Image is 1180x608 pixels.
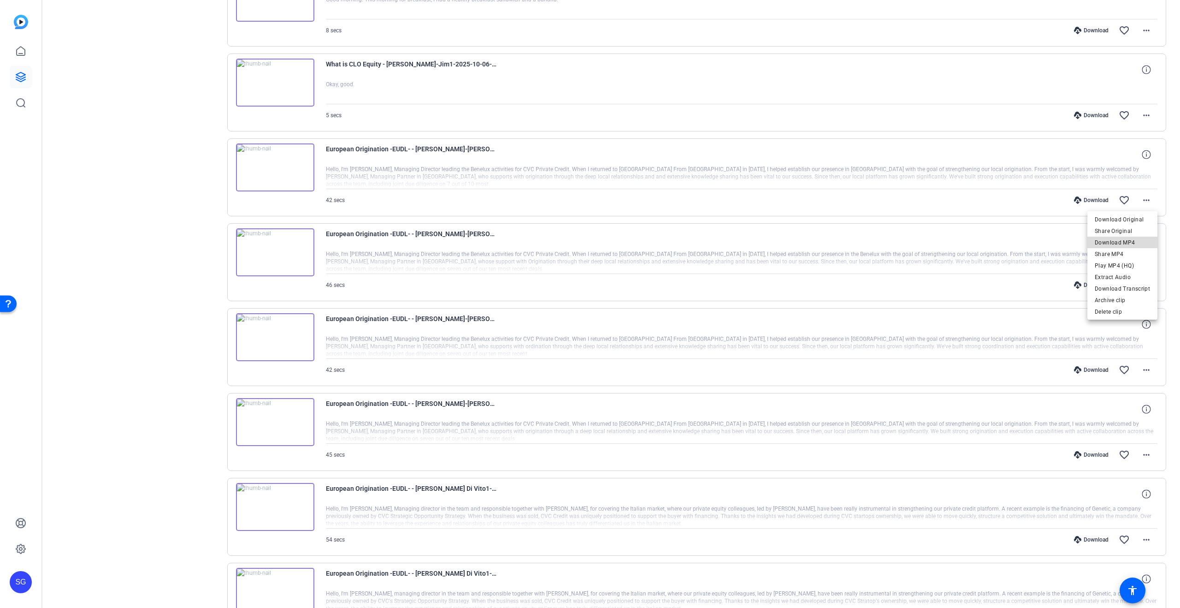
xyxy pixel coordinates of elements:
span: Play MP4 (HQ) [1095,260,1150,271]
span: Share Original [1095,226,1150,237]
span: Download MP4 [1095,237,1150,248]
span: Share MP4 [1095,249,1150,260]
span: Archive clip [1095,295,1150,306]
span: Download Transcript [1095,283,1150,294]
span: Extract Audio [1095,272,1150,283]
span: Download Original [1095,214,1150,225]
span: Delete clip [1095,306,1150,317]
